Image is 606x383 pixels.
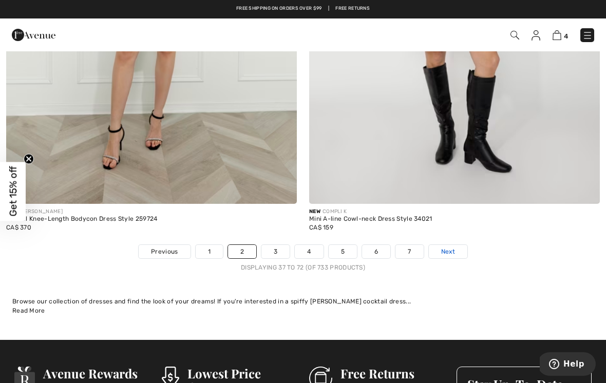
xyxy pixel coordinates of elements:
a: Next [429,245,467,258]
span: New [309,208,320,215]
img: Shopping Bag [553,30,561,40]
span: | [328,5,329,12]
a: 7 [395,245,423,258]
iframe: Opens a widget where you can find more information [540,352,596,378]
span: CA$ 370 [6,224,31,231]
img: Menu [582,30,593,41]
img: 1ère Avenue [12,25,55,45]
div: Browse our collection of dresses and find the look of your dreams! If you're interested in a spif... [12,297,594,306]
a: Free shipping on orders over $99 [236,5,322,12]
span: CA$ 159 [309,224,333,231]
span: Previous [151,247,178,256]
img: Search [510,31,519,40]
a: 1 [196,245,223,258]
div: [PERSON_NAME] [6,208,297,216]
span: Next [441,247,455,256]
a: 4 [553,29,568,41]
div: Formal Knee-Length Bodycon Dress Style 259724 [6,216,297,223]
a: 3 [261,245,290,258]
span: Read More [12,307,45,314]
a: Free Returns [335,5,370,12]
a: 6 [362,245,390,258]
a: Previous [139,245,190,258]
a: 4 [295,245,323,258]
span: Get 15% off [7,166,19,217]
div: Mini A-line Cowl-neck Dress Style 34021 [309,216,600,223]
h3: Free Returns [340,367,444,380]
a: 5 [329,245,357,258]
a: 1ère Avenue [12,29,55,39]
button: Close teaser [24,154,34,164]
div: COMPLI K [309,208,600,216]
img: My Info [532,30,540,41]
a: 2 [228,245,256,258]
h3: Avenue Rewards [43,367,149,380]
span: 4 [564,32,568,40]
